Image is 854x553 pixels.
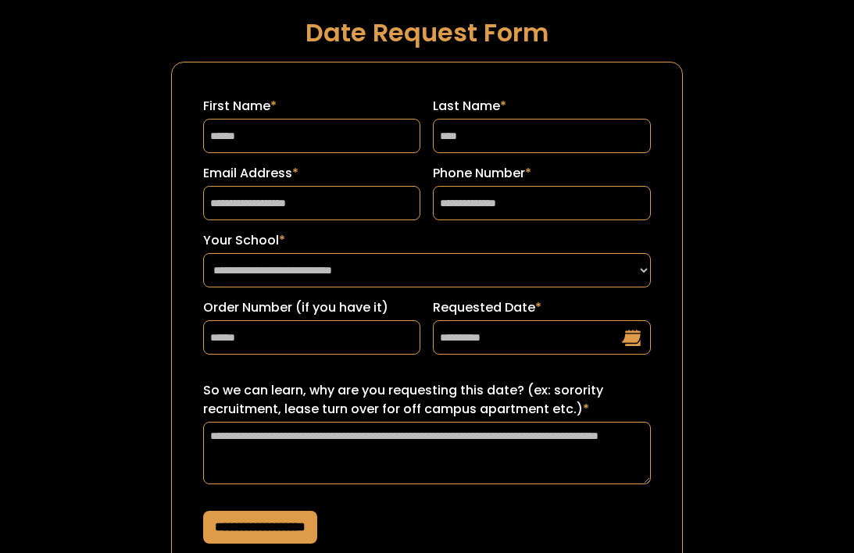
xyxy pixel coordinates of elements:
[203,97,421,116] label: First Name
[203,381,652,419] label: So we can learn, why are you requesting this date? (ex: sorority recruitment, lease turn over for...
[203,164,421,183] label: Email Address
[433,298,651,317] label: Requested Date
[203,231,652,250] label: Your School
[433,164,651,183] label: Phone Number
[203,298,421,317] label: Order Number (if you have it)
[171,19,684,46] h1: Date Request Form
[433,97,651,116] label: Last Name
